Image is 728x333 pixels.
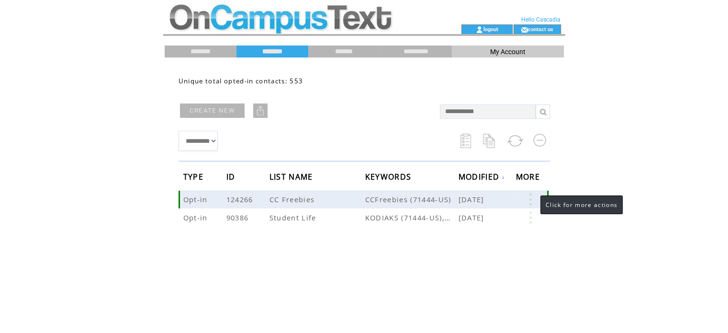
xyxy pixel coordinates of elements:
[269,173,315,179] a: LIST NAME
[459,195,487,204] span: [DATE]
[180,103,245,118] a: CREATE NEW
[459,213,487,222] span: [DATE]
[226,169,238,187] span: ID
[521,16,560,23] span: Hello Cascadia
[476,26,483,34] img: account_icon.gif
[183,173,206,179] a: TYPE
[269,213,319,222] span: Student Life
[183,169,206,187] span: TYPE
[226,173,238,179] a: ID
[179,77,303,85] span: Unique total opted-in contacts: 553
[183,195,210,204] span: Opt-in
[365,173,414,179] a: KEYWORDS
[269,195,317,204] span: CC Freebies
[256,106,265,115] img: upload.png
[459,174,505,180] a: MODIFIED↓
[226,213,251,222] span: 90386
[183,213,210,222] span: Opt-in
[365,169,414,187] span: KEYWORDS
[546,201,617,209] span: Click for more actions
[269,169,315,187] span: LIST NAME
[226,195,256,204] span: 124266
[365,213,459,222] span: KODIAKS (71444-US),Kodiaks (76626)
[521,26,528,34] img: contact_us_icon.gif
[516,169,542,187] span: MORE
[490,48,526,56] span: My Account
[459,169,502,187] span: MODIFIED
[528,26,553,32] a: contact us
[483,26,498,32] a: logout
[365,195,459,204] span: CCFreebies (71444-US)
